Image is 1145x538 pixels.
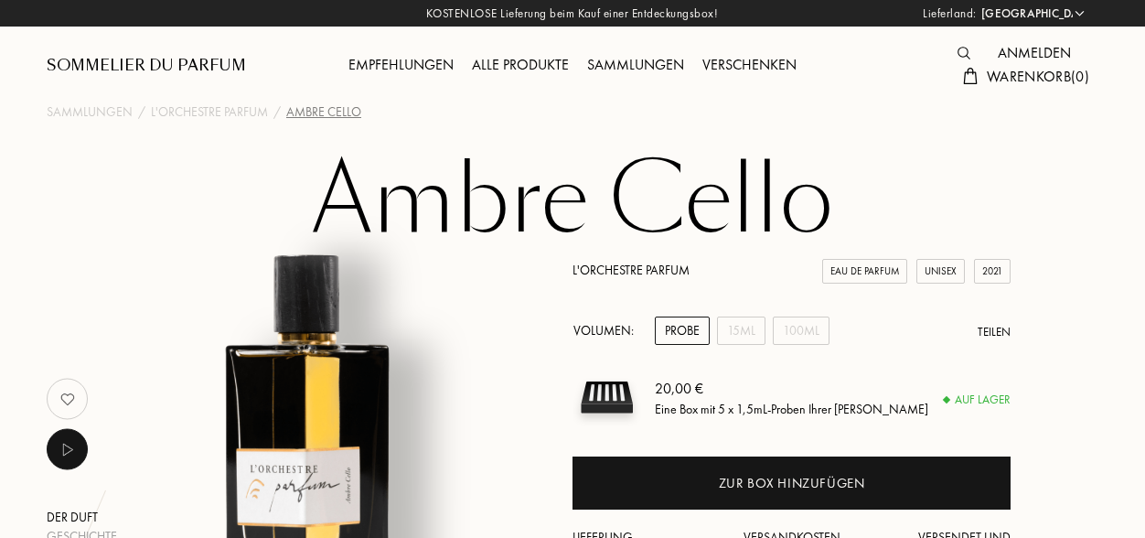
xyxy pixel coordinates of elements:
[49,381,86,417] img: no_like_p.png
[339,54,463,78] div: Empfehlungen
[978,323,1011,341] div: Teilen
[339,55,463,74] a: Empfehlungen
[138,102,145,122] div: /
[273,102,281,122] div: /
[989,42,1080,66] div: Anmelden
[463,55,578,74] a: Alle Produkte
[47,508,117,527] div: Der Duft
[115,150,1030,251] h1: Ambre Cello
[572,317,644,345] div: Volumen:
[463,54,578,78] div: Alle Produkte
[655,399,928,418] div: Eine Box mit 5 x 1,5mL-Proben Ihrer [PERSON_NAME]
[987,67,1089,86] span: Warenkorb ( 0 )
[151,102,268,122] a: L'Orchestre Parfum
[56,438,79,461] img: music_play.png
[944,391,1011,409] div: Auf Lager
[578,55,693,74] a: Sammlungen
[47,102,133,122] a: Sammlungen
[719,473,865,494] div: Zur Box hinzufügen
[963,68,978,84] img: cart.svg
[572,262,690,278] a: L'Orchestre Parfum
[974,259,1011,284] div: 2021
[822,259,907,284] div: Eau de Parfum
[655,377,928,399] div: 20,00 €
[578,54,693,78] div: Sammlungen
[989,43,1080,62] a: Anmelden
[693,55,806,74] a: Verschenken
[693,54,806,78] div: Verschenken
[916,259,965,284] div: Unisex
[47,55,246,77] a: Sommelier du Parfum
[717,317,765,345] div: 15mL
[655,317,710,345] div: Probe
[286,102,361,122] div: Ambre Cello
[923,5,977,23] span: Lieferland:
[572,363,641,432] img: sample box
[958,47,970,59] img: search_icn.svg
[773,317,829,345] div: 100mL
